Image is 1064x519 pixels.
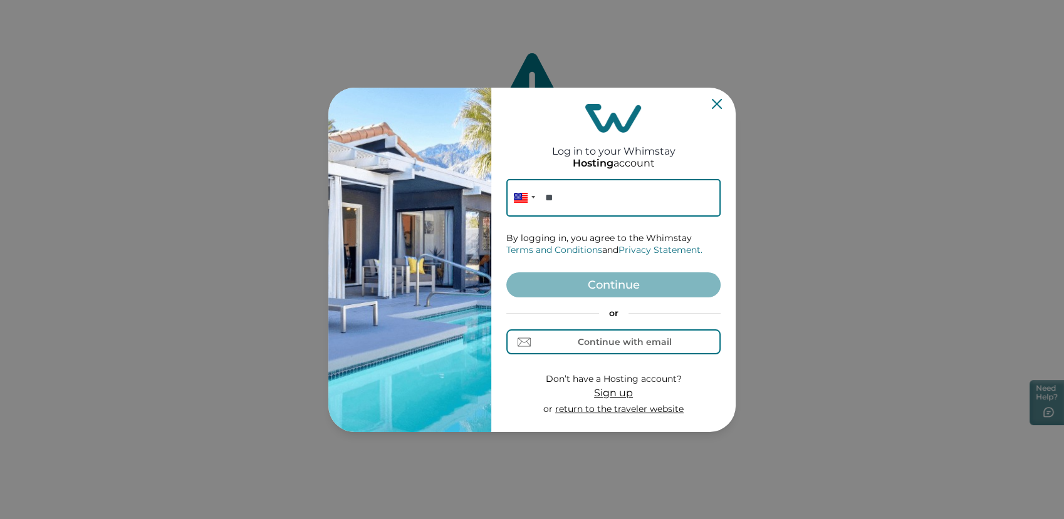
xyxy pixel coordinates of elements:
[506,307,721,320] p: or
[585,104,642,133] img: login-logo
[543,373,684,386] p: Don’t have a Hosting account?
[578,337,672,347] div: Continue with email
[506,232,721,257] p: By logging in, you agree to the Whimstay and
[552,133,675,157] h2: Log in to your Whimstay
[506,329,721,354] button: Continue with email
[506,244,602,255] a: Terms and Conditions
[506,179,539,217] div: United States: + 1
[506,272,721,297] button: Continue
[573,157,655,170] p: account
[618,244,702,255] a: Privacy Statement.
[328,88,491,432] img: auth-banner
[573,157,613,170] p: Hosting
[712,99,722,109] button: Close
[555,403,684,414] a: return to the traveler website
[543,403,684,416] p: or
[594,387,633,399] span: Sign up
